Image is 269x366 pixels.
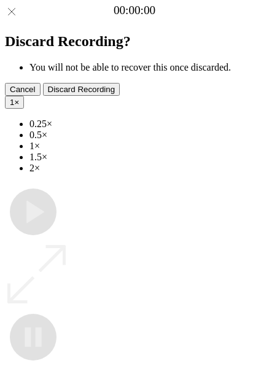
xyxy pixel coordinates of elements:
[29,141,264,152] li: 1×
[29,152,264,163] li: 1.5×
[29,62,264,73] li: You will not be able to recover this once discarded.
[29,119,264,130] li: 0.25×
[29,163,264,174] li: 2×
[29,130,264,141] li: 0.5×
[5,83,41,96] button: Cancel
[5,96,24,109] button: 1×
[43,83,120,96] button: Discard Recording
[10,98,14,107] span: 1
[114,4,155,17] a: 00:00:00
[5,33,264,50] h2: Discard Recording?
